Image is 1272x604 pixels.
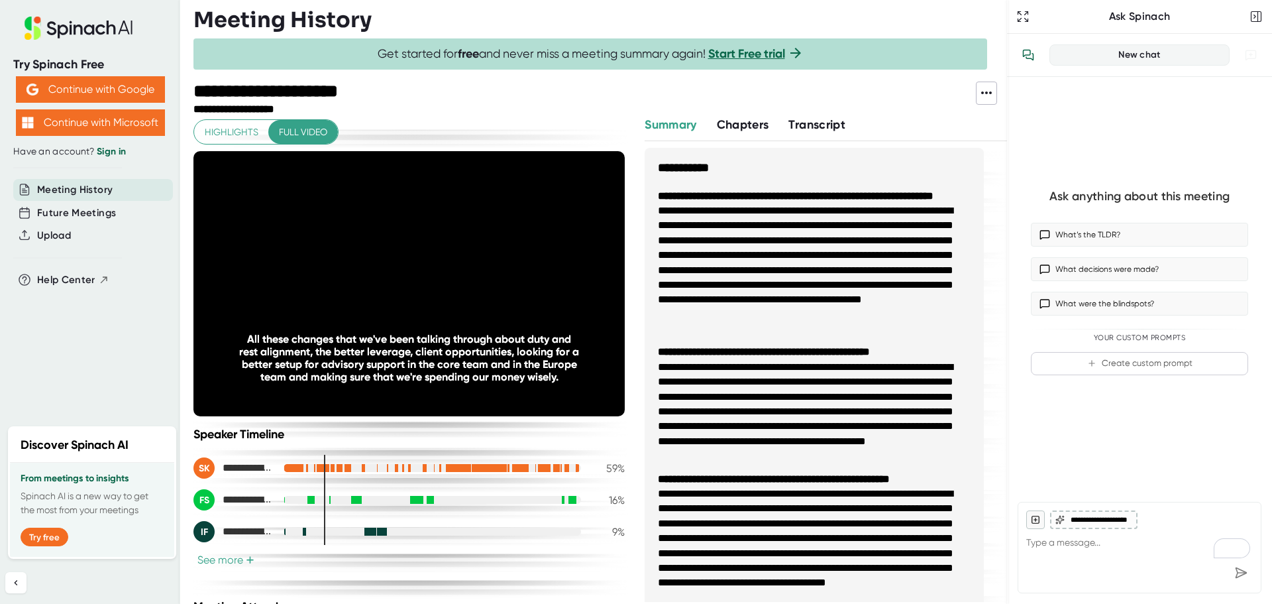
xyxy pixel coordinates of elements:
[246,555,254,566] span: +
[5,572,26,593] button: Collapse sidebar
[21,436,129,454] h2: Discover Spinach AI
[788,116,845,134] button: Transcript
[717,116,769,134] button: Chapters
[193,457,215,479] div: SK
[645,116,696,134] button: Summary
[1031,257,1248,281] button: What decisions were made?
[1014,7,1032,26] button: Expand to Ask Spinach page
[1031,223,1248,247] button: What’s the TLDR?
[26,84,38,95] img: Aehbyd4JwY73AAAAAElFTkSuQmCC
[193,427,625,442] div: Speaker Timeline
[592,462,625,475] div: 59 %
[458,46,479,61] b: free
[193,489,273,511] div: Fabrizio De Simone
[97,146,126,157] a: Sign in
[21,489,164,517] p: Spinach AI is a new way to get the most from your meetings
[193,489,215,511] div: FS
[645,117,696,132] span: Summary
[1229,561,1253,585] div: Send message
[1031,292,1248,316] button: What were the blindspots?
[708,46,785,61] a: Start Free trial
[193,457,273,479] div: Steven Kadoch
[205,124,258,141] span: Highlights
[378,46,804,62] span: Get started for and never miss a meeting summary again!
[592,494,625,507] div: 16 %
[717,117,769,132] span: Chapters
[1026,529,1253,561] textarea: To enrich screen reader interactions, please activate Accessibility in Grammarly extension settings
[193,521,273,542] div: Ian-Michael Farkas
[1058,49,1221,61] div: New chat
[193,7,372,32] h3: Meeting History
[13,57,167,72] div: Try Spinach Free
[37,272,95,288] span: Help Center
[194,120,269,145] button: Highlights
[1015,42,1041,68] button: View conversation history
[37,228,71,243] button: Upload
[268,120,338,145] button: Full video
[237,333,582,383] div: All these changes that we've been talking through about duty and rest alignment, the better lever...
[37,182,113,198] button: Meeting History
[1031,333,1248,343] div: Your Custom Prompts
[1049,189,1230,204] div: Ask anything about this meeting
[21,473,164,484] h3: From meetings to insights
[21,528,68,546] button: Try free
[193,521,215,542] div: IF
[16,109,165,136] button: Continue with Microsoft
[37,272,109,288] button: Help Center
[13,146,167,158] div: Have an account?
[1247,7,1265,26] button: Close conversation sidebar
[16,76,165,103] button: Continue with Google
[279,124,327,141] span: Full video
[592,526,625,538] div: 9 %
[193,553,258,567] button: See more+
[1031,352,1248,375] button: Create custom prompt
[788,117,845,132] span: Transcript
[1032,10,1247,23] div: Ask Spinach
[37,206,116,221] button: Future Meetings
